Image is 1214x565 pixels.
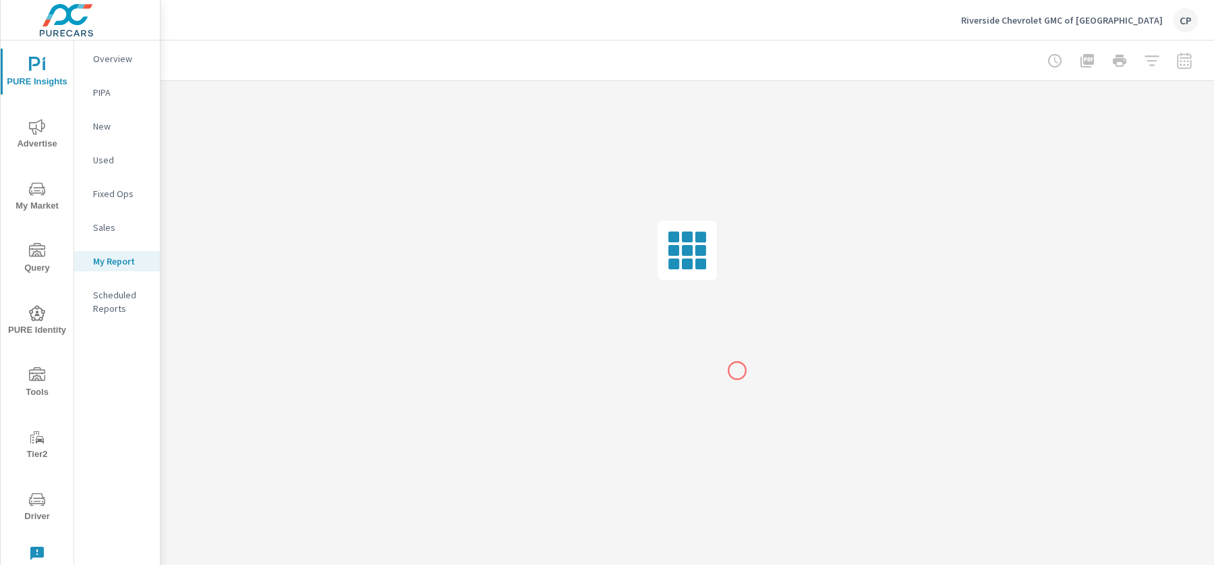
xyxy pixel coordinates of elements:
span: Tier2 [5,429,69,462]
span: Advertise [5,119,69,152]
div: PIPA [74,82,160,103]
div: Used [74,150,160,170]
div: Sales [74,217,160,238]
div: New [74,116,160,136]
span: PURE Identity [5,305,69,338]
span: PURE Insights [5,57,69,90]
p: Scheduled Reports [93,288,149,315]
p: Used [93,153,149,167]
div: Overview [74,49,160,69]
span: My Market [5,181,69,214]
p: My Report [93,254,149,268]
p: Sales [93,221,149,234]
div: Scheduled Reports [74,285,160,319]
span: Query [5,243,69,276]
p: Overview [93,52,149,65]
p: New [93,119,149,133]
span: Driver [5,491,69,524]
div: CP [1174,8,1198,32]
p: Fixed Ops [93,187,149,200]
p: Riverside Chevrolet GMC of [GEOGRAPHIC_DATA] [961,14,1163,26]
div: Fixed Ops [74,184,160,204]
span: Tools [5,367,69,400]
div: My Report [74,251,160,271]
p: PIPA [93,86,149,99]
